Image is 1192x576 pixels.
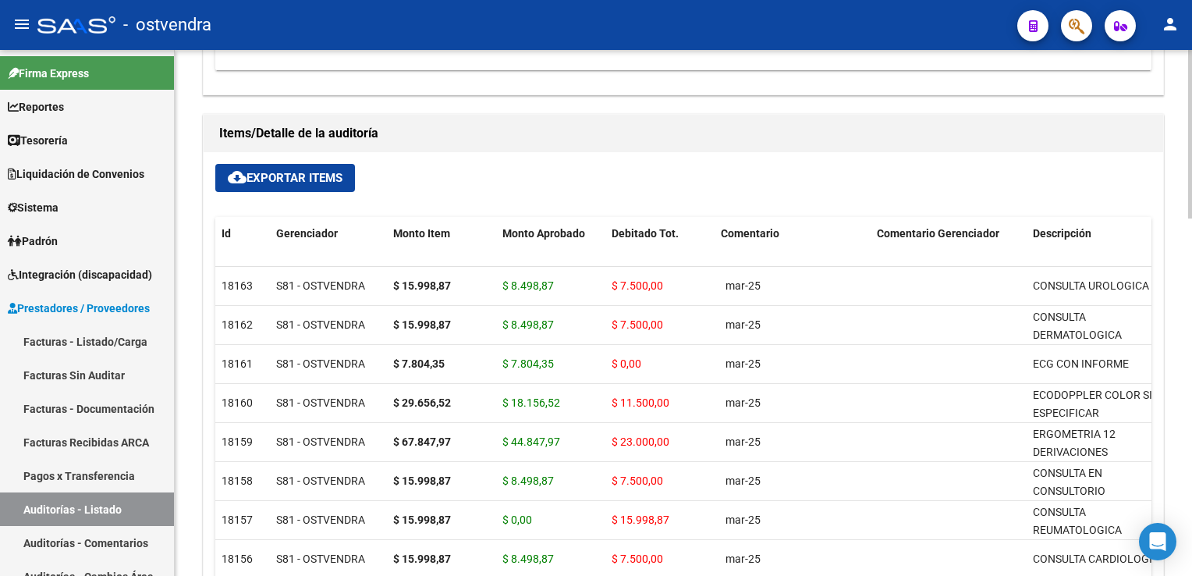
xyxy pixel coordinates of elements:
span: $ 8.498,87 [502,279,554,292]
strong: $ 15.998,87 [393,279,451,292]
strong: $ 15.998,87 [393,475,451,487]
strong: $ 7.804,35 [393,357,445,370]
datatable-header-cell: Comentario Gerenciador [871,217,1027,286]
span: S81 - OSTVENDRA [276,436,365,448]
span: mar-25 [725,553,761,565]
datatable-header-cell: Id [215,217,270,286]
span: CONSULTA UROLOGICA [1033,279,1149,292]
span: 18156 [222,553,253,565]
span: mar-25 [725,357,761,370]
span: S81 - OSTVENDRA [276,396,365,409]
strong: $ 29.656,52 [393,396,451,409]
span: Liquidación de Convenios [8,165,144,183]
span: S81 - OSTVENDRA [276,475,365,487]
span: $ 23.000,00 [612,436,669,448]
span: ERGOMETRIA 12 DERIVACIONES [1033,428,1116,458]
span: S81 - OSTVENDRA [276,318,365,331]
span: $ 7.500,00 [612,475,663,487]
span: Comentario Gerenciador [877,227,999,240]
span: S81 - OSTVENDRA [276,553,365,565]
span: Sistema [8,199,59,216]
span: 18162 [222,318,253,331]
span: $ 11.500,00 [612,396,669,409]
h1: Items/Detalle de la auditoría [219,121,1148,146]
mat-icon: menu [12,15,31,34]
span: 18158 [222,475,253,487]
span: Id [222,227,231,240]
span: $ 15.998,87 [612,514,669,526]
span: mar-25 [725,279,761,292]
strong: $ 15.998,87 [393,318,451,331]
mat-icon: person [1161,15,1180,34]
mat-icon: cloud_download [228,168,247,187]
span: $ 7.500,00 [612,279,663,292]
datatable-header-cell: Descripción [1027,217,1183,286]
span: Firma Express [8,65,89,82]
datatable-header-cell: Monto Item [387,217,496,286]
button: Exportar Items [215,164,355,192]
span: mar-25 [725,396,761,409]
div: Open Intercom Messenger [1139,523,1176,560]
span: ECG CON INFORME [1033,357,1129,370]
span: Comentario [721,227,779,240]
span: $ 18.156,52 [502,396,560,409]
span: Gerenciador [276,227,338,240]
span: S81 - OSTVENDRA [276,279,365,292]
datatable-header-cell: Gerenciador [270,217,387,286]
datatable-header-cell: Comentario [715,217,871,286]
span: mar-25 [725,475,761,487]
span: CONSULTA EN CONSULTORIO [1033,467,1105,497]
span: S81 - OSTVENDRA [276,514,365,526]
span: Monto Aprobado [502,227,585,240]
span: 18161 [222,357,253,370]
span: CONSULTA DERMATOLOGICA [1033,311,1122,341]
span: Prestadores / Proveedores [8,300,150,317]
span: Monto Item [393,227,450,240]
span: S81 - OSTVENDRA [276,357,365,370]
span: Integración (discapacidad) [8,266,152,283]
span: 18160 [222,396,253,409]
datatable-header-cell: Debitado Tot. [605,217,715,286]
span: mar-25 [725,514,761,526]
span: - ostvendra [123,8,211,42]
span: mar-25 [725,318,761,331]
span: CONSULTA CARDIOLOGIA [1033,553,1159,565]
span: ECODOPPLER COLOR SIN ESPECIFICAR [1033,389,1160,419]
span: 18159 [222,436,253,448]
span: Descripción [1033,227,1091,240]
span: $ 0,00 [612,357,641,370]
span: Tesorería [8,132,68,149]
span: mar-25 [725,436,761,448]
span: 18157 [222,514,253,526]
datatable-header-cell: Monto Aprobado [496,217,605,286]
strong: $ 67.847,97 [393,436,451,448]
span: Debitado Tot. [612,227,679,240]
span: Reportes [8,98,64,116]
span: $ 8.498,87 [502,553,554,565]
span: $ 8.498,87 [502,318,554,331]
span: 18163 [222,279,253,292]
span: $ 7.500,00 [612,318,663,331]
span: $ 8.498,87 [502,475,554,487]
strong: $ 15.998,87 [393,514,451,526]
span: $ 7.500,00 [612,553,663,565]
span: $ 44.847,97 [502,436,560,448]
span: $ 7.804,35 [502,357,554,370]
span: Padrón [8,233,58,250]
span: Exportar Items [228,171,342,185]
span: $ 0,00 [502,514,532,526]
span: CONSULTA REUMATOLOGICA [1033,506,1122,536]
strong: $ 15.998,87 [393,553,451,565]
